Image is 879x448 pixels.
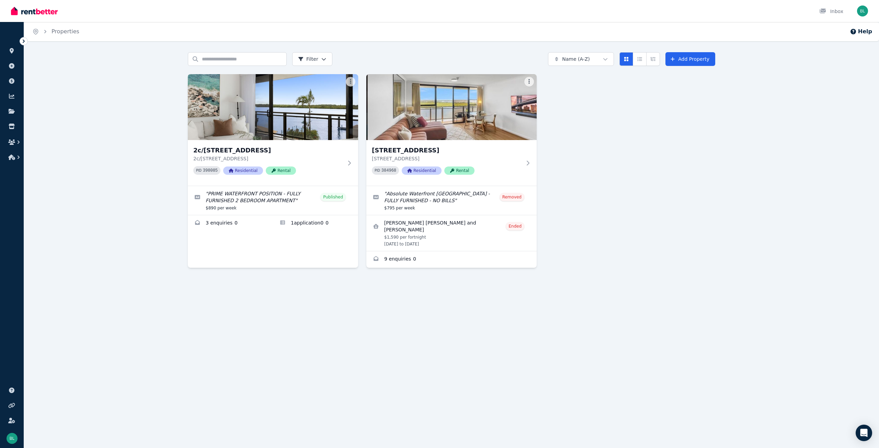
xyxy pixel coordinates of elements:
a: 9b/120 Duporth Ave, Maroochydore[STREET_ADDRESS][STREET_ADDRESS]PID 384968ResidentialRental [366,74,537,186]
a: Add Property [665,52,715,66]
a: 2c/120-122 Duporth Ave, Maroochydore2c/[STREET_ADDRESS]2c/[STREET_ADDRESS]PID 398085ResidentialRe... [188,74,358,186]
button: Card view [619,52,633,66]
a: Applications for 2c/120-122 Duporth Ave, Maroochydore [273,215,358,232]
img: Britt Lundgren [7,433,18,444]
a: Edit listing: Absolute Waterfront 9th Floor Duporth Avenue Apartment - FULLY FURNISHED - NO BILLS [366,186,537,215]
img: RentBetter [11,6,58,16]
span: Filter [298,56,318,62]
p: 2c/[STREET_ADDRESS] [193,155,343,162]
img: 2c/120-122 Duporth Ave, Maroochydore [188,74,358,140]
a: Enquiries for 2c/120-122 Duporth Ave, Maroochydore [188,215,273,232]
span: Residential [223,166,263,175]
p: [STREET_ADDRESS] [372,155,522,162]
a: Edit listing: PRIME WATERFRONT POSITION - FULLY FURNISHED 2 BEDROOM APARTMENT [188,186,358,215]
img: Britt Lundgren [857,5,868,16]
h3: [STREET_ADDRESS] [372,146,522,155]
small: PID [375,169,380,172]
img: 9b/120 Duporth Ave, Maroochydore [366,74,537,140]
span: Rental [444,166,475,175]
button: Compact list view [633,52,647,66]
a: Enquiries for 9b/120 Duporth Ave, Maroochydore [366,251,537,268]
div: View options [619,52,660,66]
button: More options [346,77,355,87]
span: Residential [402,166,442,175]
code: 384968 [381,168,396,173]
button: Filter [292,52,332,66]
span: Rental [266,166,296,175]
h3: 2c/[STREET_ADDRESS] [193,146,343,155]
button: Expanded list view [646,52,660,66]
small: PID [196,169,202,172]
button: Name (A-Z) [548,52,614,66]
code: 398085 [203,168,218,173]
div: Open Intercom Messenger [856,425,872,441]
span: Name (A-Z) [562,56,590,62]
button: Help [850,27,872,36]
a: Properties [52,28,79,35]
div: Inbox [819,8,843,15]
button: More options [524,77,534,87]
nav: Breadcrumb [24,22,88,41]
a: View details for Eliana Marcela Gutierrez Bernal and Esteban Herrera Leguizamo [366,215,537,251]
